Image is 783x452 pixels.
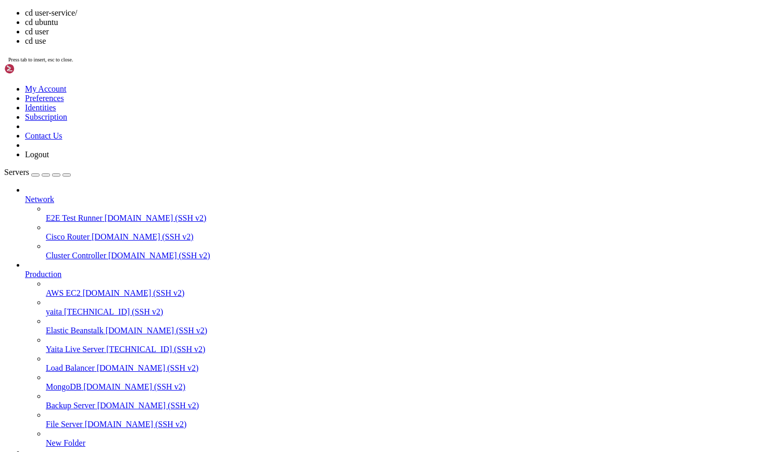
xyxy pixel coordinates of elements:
span: ~ [100,243,104,252]
span: ubuntu@ip-172-31-91-17 [4,243,96,252]
span: Backup Server [46,401,95,410]
span: Load Balancer [46,363,95,372]
span: yaita-admin-portal [4,234,79,243]
a: Preferences [25,94,64,103]
x-row: System load: 0.03 Processes: 190 [4,75,647,84]
span: Servers [4,168,29,177]
a: Logout [25,150,49,159]
a: My Account [25,84,67,93]
span: [DOMAIN_NAME] (SSH v2) [92,232,194,241]
span: ~/yaita-core-backend [100,252,183,260]
span: File Server [46,420,83,429]
span: ubuntu@ip-172-31-91-17 [4,314,96,322]
span: notification-service [312,279,396,287]
span: [DOMAIN_NAME] (SSH v2) [108,251,210,260]
span: [DOMAIN_NAME] (SSH v2) [97,401,199,410]
span: AWS EC2 [46,288,81,297]
x-row: To see these additional updates run: apt list --upgradable [4,155,647,164]
span: E2E Test Runner [46,214,103,222]
span: yaita-common [500,296,550,305]
x-row: yaita-order-logs.txt yaita-order2-logs.txt yaita-order3-logs.txt [4,234,647,243]
a: Servers [4,168,71,177]
a: New Folder [46,438,779,448]
li: Backup Server [DOMAIN_NAME] (SSH v2) [46,392,779,410]
span: [TECHNICAL_ID] (SSH v2) [64,307,163,316]
x-row: * Support: [URL][DOMAIN_NAME] [4,40,647,48]
span: yaita-web-app [437,234,491,243]
li: cd use [25,36,779,46]
x-row: : $ cd yaita-core-backend [4,243,647,252]
li: New Folder [46,429,779,448]
x-row: : $ cd u [4,314,647,323]
span: order-service [192,287,246,296]
span: location-service [325,261,392,269]
span: product-service [387,305,450,313]
x-row: Usage of /: 45.1% of 28.02GB Users logged in: 1 [4,84,647,93]
span: [DOMAIN_NAME] (SSH v2) [83,382,185,391]
x-row: * Management: [URL][DOMAIN_NAME] [4,31,647,40]
x-row: EXCEPTION_REFACTORING_SUMMARY.md [DOMAIN_NAME] [4,279,647,287]
x-row: * Documentation: [URL][DOMAIN_NAME] [4,22,647,31]
x-row: : $ ls [4,225,647,234]
x-row: *** System restart required *** [4,208,647,217]
a: Identities [25,103,56,112]
a: Elastic Beanstalk [DOMAIN_NAME] (SSH v2) [46,326,779,335]
span: Elastic Beanstalk [46,326,104,335]
a: AWS EC2 [DOMAIN_NAME] (SSH v2) [46,288,779,298]
li: yaita [TECHNICAL_ID] (SSH v2) [46,298,779,317]
x-row: Expanded Security Maintenance for Applications is not enabled. [4,128,647,137]
a: Cluster Controller [DOMAIN_NAME] (SSH v2) [46,251,779,260]
img: Shellngn [4,64,64,74]
span: [DOMAIN_NAME] (SSH v2) [105,214,207,222]
li: Yaita Live Server [TECHNICAL_ID] (SSH v2) [46,335,779,354]
x-row: Memory usage: 67% IPv4 address for enX0: [TECHNICAL_ID] [4,93,647,102]
x-row: Enable ESM Apps to receive additional future security updates. [4,172,647,181]
a: Production [25,270,779,279]
x-row: System information as of [DATE] [4,57,647,66]
span: [DOMAIN_NAME] (SSH v2) [85,420,187,429]
a: yaita [TECHNICAL_ID] (SSH v2) [46,307,779,317]
span: Cisco Router [46,232,90,241]
a: Cisco Router [DOMAIN_NAME] (SSH v2) [46,232,779,242]
span: monitoring [337,270,379,278]
span: ubuntu@ip-172-31-91-17 [4,252,96,260]
span: New Folder [46,438,85,447]
li: Load Balancer [DOMAIN_NAME] (SSH v2) [46,354,779,373]
li: MongoDB [DOMAIN_NAME] (SSH v2) [46,373,779,392]
span: yaita [46,307,62,316]
x-row: Welcome to Ubuntu 24.04.3 LTS (GNU/Linux 6.14.0-1011-aws x86_64) [4,4,647,13]
li: E2E Test Runner [DOMAIN_NAME] (SSH v2) [46,204,779,223]
li: Network [25,185,779,260]
li: Production [25,260,779,448]
li: Cisco Router [DOMAIN_NAME] (SSH v2) [46,223,779,242]
x-row: 12 updates can be applied immediately. [4,146,647,155]
span: ~ [100,225,104,234]
li: cd user [25,27,779,36]
span: api-gateway [83,261,129,269]
span: eureka-service-registry [225,270,321,278]
a: Network [25,195,779,204]
x-row: PRODUCTION_SETUP.md [PERSON_NAME]-compose.monitoring.yml [4,296,647,305]
span: user-service [283,287,333,296]
x-row: Last login: [DATE] from [TECHNICAL_ID] [4,217,647,225]
a: Backup Server [DOMAIN_NAME] (SSH v2) [46,401,779,410]
li: File Server [DOMAIN_NAME] (SSH v2) [46,410,779,429]
span: Press tab to insert, esc to close. [8,57,73,62]
a: Subscription [25,112,67,121]
span: [DOMAIN_NAME] (SSH v2) [97,363,199,372]
span: docs [146,305,162,313]
span: ubuntu@ip-172-31-91-17 [4,225,96,234]
x-row: DATABASE_SETUP_GUIDE.md create-database.ps1 start-production.ps1 [4,270,647,279]
span: payment-service [408,296,471,305]
x-row: Swap usage: 0% [4,102,647,110]
span: [DOMAIN_NAME] [404,279,458,287]
span: Yaita Live Server [46,345,104,354]
a: E2E Test Runner [DOMAIN_NAME] (SSH v2) [46,214,779,223]
li: cd user-service/ [25,8,779,18]
span: yaita-core-backend [87,234,162,243]
div: (49, 35) [219,314,223,323]
span: driver-assignment-service [212,261,317,269]
x-row: NATIVE_MONITORING_SETUP.md [DOMAIN_NAME] [4,287,647,296]
span: [TECHNICAL_ID] (SSH v2) [106,345,205,354]
span: [DOMAIN_NAME] (SSH v2) [106,326,208,335]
